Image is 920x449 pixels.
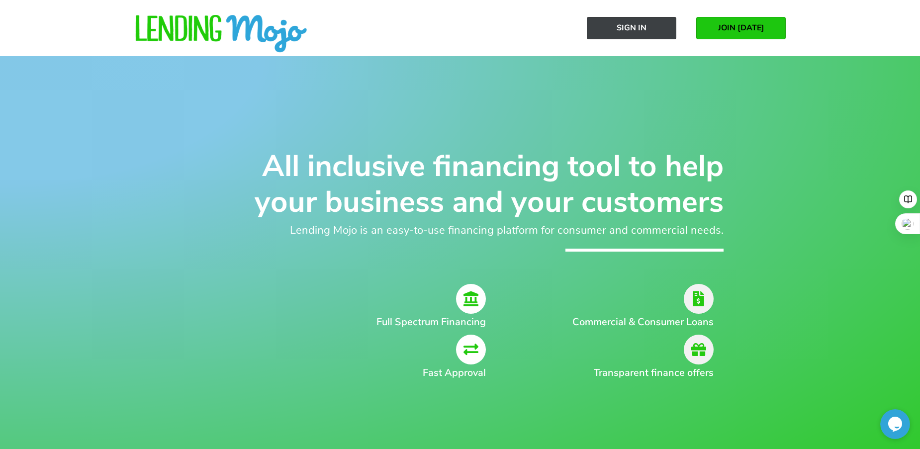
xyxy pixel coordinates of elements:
[196,148,724,220] h1: All inclusive financing tool to help your business and your customers
[241,315,486,330] h2: Full Spectrum Financing
[587,17,676,39] a: Sign In
[134,15,308,54] img: lm-horizontal-logo
[718,23,764,32] span: JOIN [DATE]
[696,17,786,39] a: JOIN [DATE]
[880,409,910,439] iframe: chat widget
[555,315,714,330] h2: Commercial & Consumer Loans
[555,365,714,380] h2: Transparent finance offers
[617,23,646,32] span: Sign In
[196,222,724,239] h2: Lending Mojo is an easy-to-use financing platform for consumer and commercial needs.
[241,365,486,380] h2: Fast Approval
